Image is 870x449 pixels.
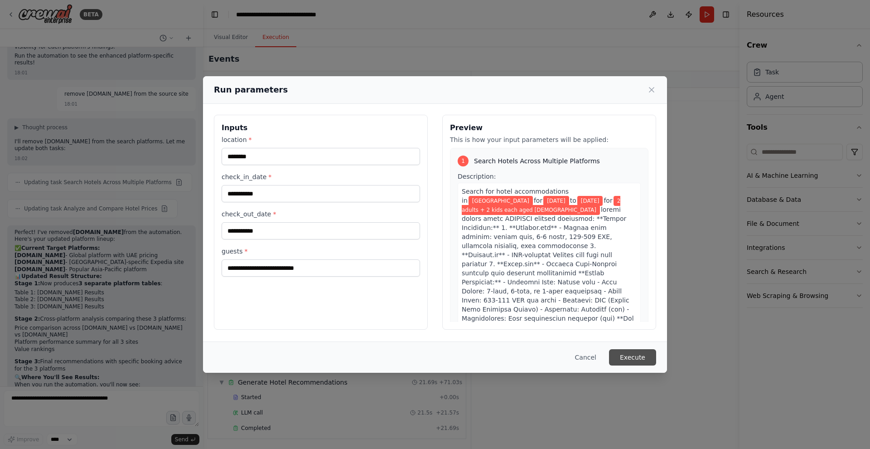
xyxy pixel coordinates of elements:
[568,349,604,366] button: Cancel
[577,196,603,206] span: Variable: check_out_date
[450,122,648,133] h3: Preview
[543,196,569,206] span: Variable: check_in_date
[469,196,533,206] span: Variable: location
[458,156,469,166] div: 1
[534,197,542,204] span: for
[474,156,600,166] span: Search Hotels Across Multiple Platforms
[222,247,420,256] label: guests
[462,188,569,204] span: Search for hotel accommodations in
[604,197,612,204] span: for
[222,172,420,181] label: check_in_date
[609,349,656,366] button: Execute
[458,173,496,180] span: Description:
[222,135,420,144] label: location
[450,135,648,144] p: This is how your input parameters will be applied:
[570,197,576,204] span: to
[222,210,420,219] label: check_out_date
[222,122,420,133] h3: Inputs
[462,196,620,215] span: Variable: guests
[214,83,288,96] h2: Run parameters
